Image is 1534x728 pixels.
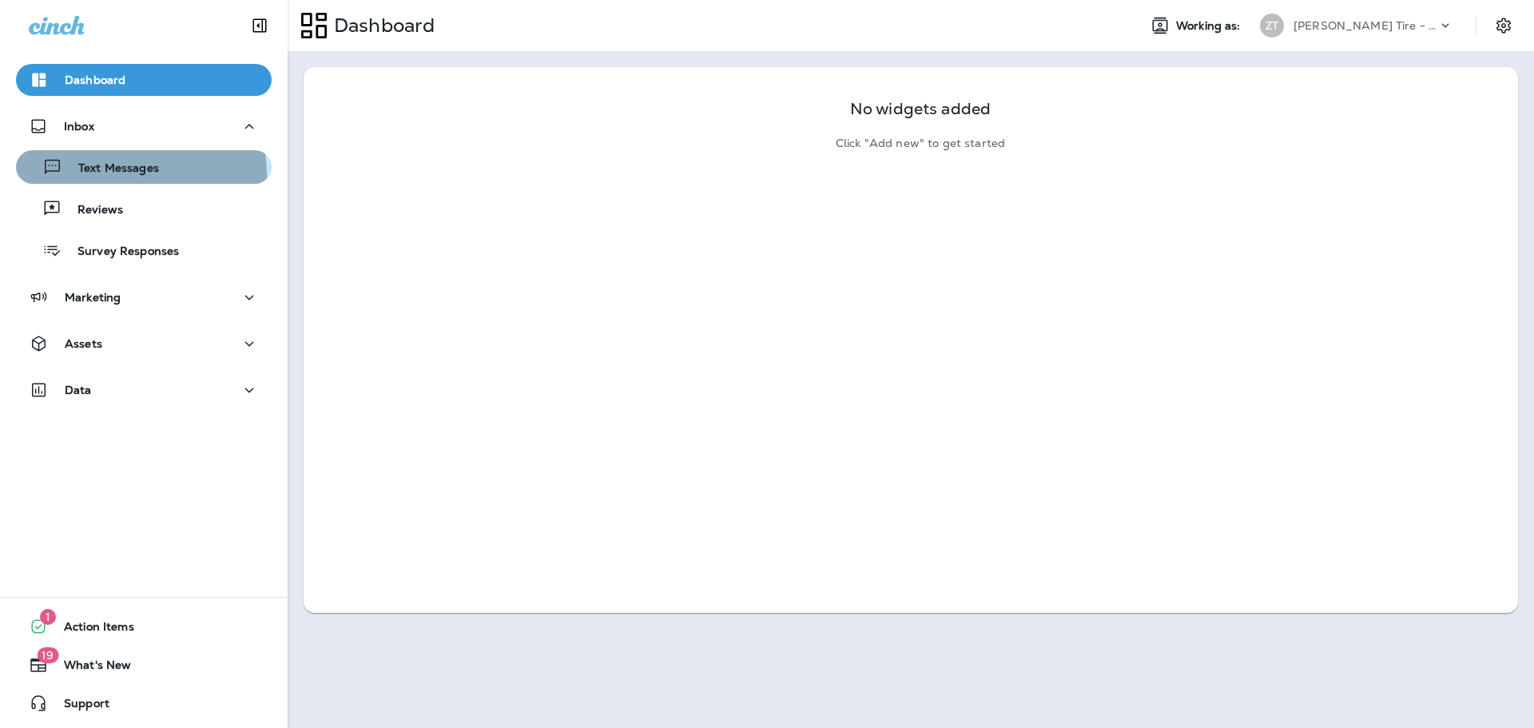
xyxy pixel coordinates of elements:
[40,609,56,625] span: 1
[1260,14,1284,38] div: ZT
[64,120,94,133] p: Inbox
[65,291,121,304] p: Marketing
[16,110,272,142] button: Inbox
[328,14,435,38] p: Dashboard
[237,10,282,42] button: Collapse Sidebar
[1294,19,1437,32] p: [PERSON_NAME] Tire - Hills & [PERSON_NAME]
[836,137,1005,150] p: Click "Add new" to get started
[16,374,272,406] button: Data
[37,647,58,663] span: 19
[16,328,272,360] button: Assets
[1176,19,1244,33] span: Working as:
[16,281,272,313] button: Marketing
[16,649,272,681] button: 19What's New
[48,658,131,678] span: What's New
[62,203,123,218] p: Reviews
[16,233,272,267] button: Survey Responses
[16,687,272,719] button: Support
[16,192,272,225] button: Reviews
[65,384,92,396] p: Data
[16,64,272,96] button: Dashboard
[48,697,109,716] span: Support
[65,74,125,86] p: Dashboard
[16,611,272,642] button: 1Action Items
[62,245,179,260] p: Survey Responses
[850,102,991,116] p: No widgets added
[1489,11,1518,40] button: Settings
[65,337,102,350] p: Assets
[48,620,134,639] span: Action Items
[16,150,272,184] button: Text Messages
[62,161,159,177] p: Text Messages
